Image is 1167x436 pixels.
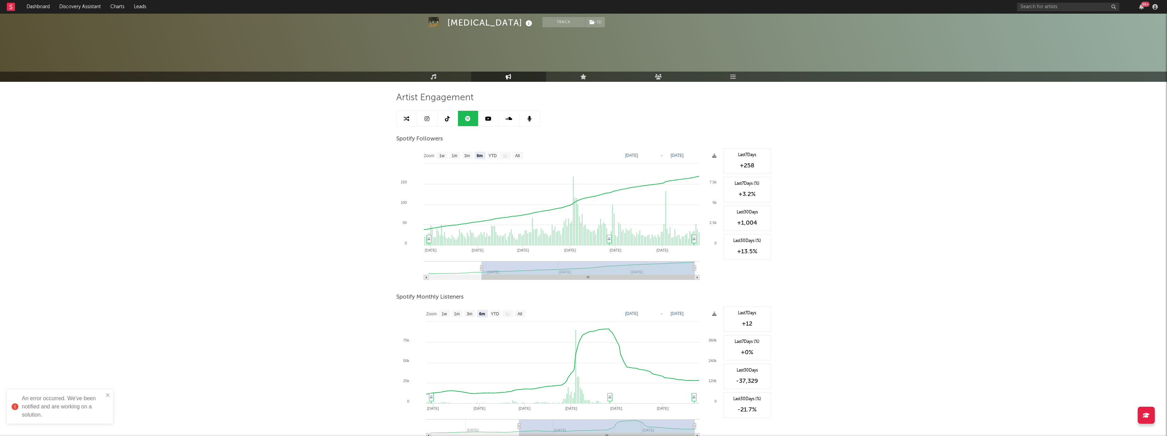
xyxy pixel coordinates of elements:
div: +258 [727,162,767,170]
text: [DATE] [425,248,436,252]
text: 6m [479,312,485,316]
text: [DATE] [565,406,577,410]
text: 3m [466,312,472,316]
div: Last 7 Days (%) [727,181,767,187]
text: [DATE] [427,406,439,410]
text: [DATE] [517,248,529,252]
text: All [515,153,520,158]
text: 75k [403,338,409,342]
text: 3m [464,153,470,158]
text: [DATE] [609,248,621,252]
div: Last 30 Days (%) [727,396,767,402]
button: close [106,392,110,399]
text: 360k [708,338,717,342]
text: 1y [505,312,509,316]
span: Artist Engagement [396,94,474,102]
text: 150 [400,180,406,184]
text: 240k [708,359,717,363]
text: 6m [477,153,482,158]
text: → [659,153,663,158]
button: Track [542,17,585,27]
a: ♫ [693,394,695,398]
text: [DATE] [656,248,668,252]
text: 25k [403,379,409,383]
div: Last 30 Days [727,209,767,215]
a: ♫ [609,394,611,398]
div: Last 7 Days (%) [727,339,767,345]
text: 0 [404,241,406,245]
text: [DATE] [472,248,483,252]
text: 0 [714,241,716,245]
text: [DATE] [610,406,622,410]
div: -21.7 % [727,406,767,414]
span: ( 1 ) [585,17,605,27]
text: 1w [439,153,445,158]
text: YTD [491,312,499,316]
text: → [659,311,663,316]
text: YTD [488,153,496,158]
a: ♫ [428,236,430,240]
input: Search for artists [1017,3,1119,11]
text: 1m [454,312,460,316]
div: +12 [727,320,767,328]
text: [DATE] [519,406,531,410]
text: 0 [714,399,716,403]
div: Last 7 Days [727,152,767,158]
text: 0 [407,399,409,403]
a: ♫ [608,236,611,240]
text: 1y [503,153,507,158]
div: Last 7 Days [727,310,767,316]
button: 99+ [1139,4,1144,10]
div: +0 % [727,348,767,357]
span: Spotify Monthly Listeners [396,293,464,301]
text: 5k [712,200,717,205]
div: 99 + [1141,2,1150,7]
div: -37,329 [727,377,767,385]
text: [DATE] [671,311,684,316]
a: ♫ [693,236,695,240]
div: +1,004 [727,219,767,227]
div: Last 30 Days (%) [727,238,767,244]
div: +13.5 % [727,247,767,256]
text: [DATE] [657,406,669,410]
div: [MEDICAL_DATA] [447,17,534,28]
text: 1m [451,153,457,158]
text: Zoom [424,153,434,158]
text: [DATE] [474,406,486,410]
text: [DATE] [625,311,638,316]
button: (1) [585,17,605,27]
text: 7.5k [709,180,717,184]
text: 100 [400,200,406,205]
div: An error occurred. We've been notified and are working on a solution. [22,394,104,419]
text: All [518,312,522,316]
text: [DATE] [671,153,684,158]
div: Last 30 Days [727,367,767,374]
a: ♫ [430,394,433,398]
text: [DATE] [625,153,638,158]
text: 120k [708,379,717,383]
text: 50 [402,221,406,225]
div: +3.2 % [727,190,767,198]
text: 2.5k [709,221,717,225]
span: Spotify Followers [396,135,443,143]
text: 50k [403,359,409,363]
text: 1w [442,312,447,316]
text: [DATE] [564,248,576,252]
text: Zoom [426,312,437,316]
